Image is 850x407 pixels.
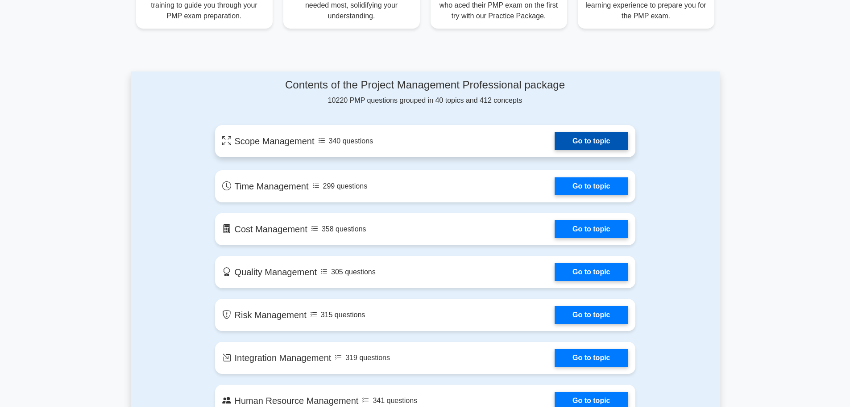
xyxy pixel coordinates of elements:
[555,177,628,195] a: Go to topic
[215,79,635,106] div: 10220 PMP questions grouped in 40 topics and 412 concepts
[555,263,628,281] a: Go to topic
[555,132,628,150] a: Go to topic
[555,349,628,367] a: Go to topic
[555,306,628,324] a: Go to topic
[215,79,635,92] h4: Contents of the Project Management Professional package
[555,220,628,238] a: Go to topic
